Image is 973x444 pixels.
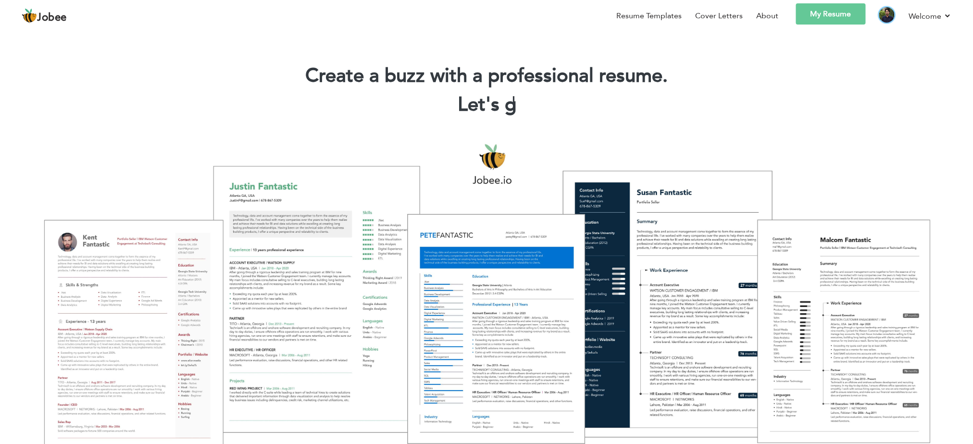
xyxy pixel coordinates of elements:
h1: Create a buzz with a professional resume. [14,63,959,89]
span: Jobee [37,13,67,23]
a: My Resume [796,3,865,25]
a: Welcome [909,10,951,22]
img: jobee.io [22,8,37,24]
span: | [511,91,516,118]
a: About [756,10,778,22]
a: Resume Templates [616,10,682,22]
a: Jobee [22,8,67,24]
span: g [505,91,516,118]
a: Cover Letters [695,10,743,22]
img: Profile Img [879,7,894,23]
h2: Let's [14,92,959,117]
